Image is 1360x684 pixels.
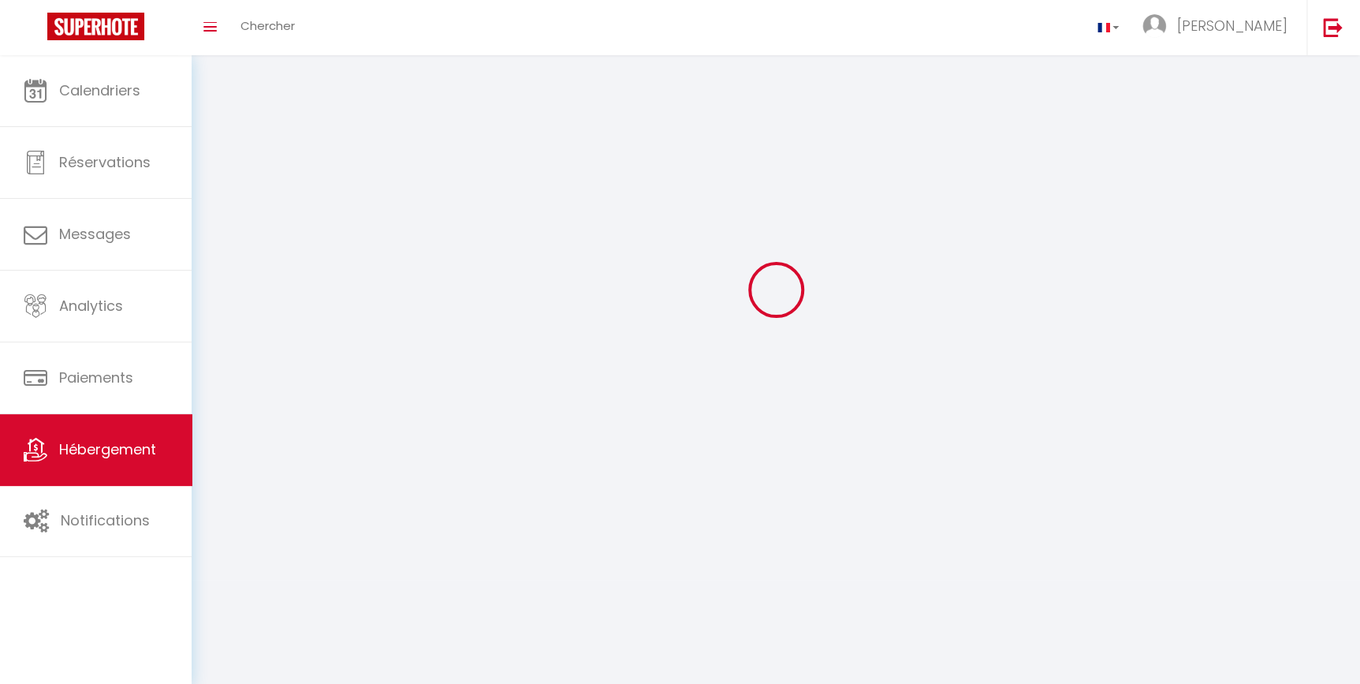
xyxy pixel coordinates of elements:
img: ... [1142,14,1166,38]
span: Hébergement [59,439,156,459]
span: Notifications [61,510,150,530]
span: Calendriers [59,80,140,100]
span: Paiements [59,368,133,387]
span: Messages [59,224,131,244]
img: Super Booking [47,13,144,40]
span: Analytics [59,296,123,316]
span: Réservations [59,152,151,172]
span: [PERSON_NAME] [1176,16,1287,36]
span: Chercher [240,17,295,34]
img: logout [1323,17,1343,37]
